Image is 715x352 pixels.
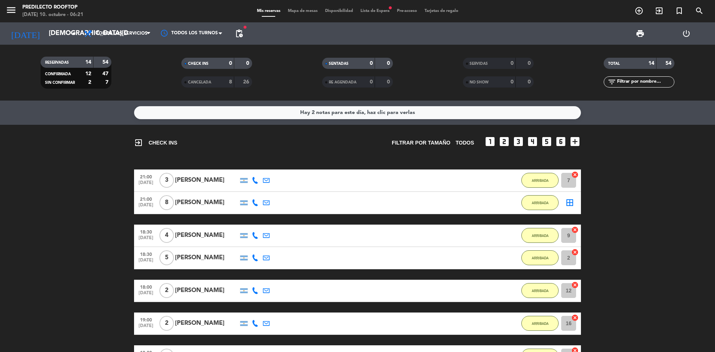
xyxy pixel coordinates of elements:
strong: 14 [648,61,654,66]
strong: 0 [528,79,532,85]
strong: 0 [246,61,251,66]
i: looks_3 [512,136,524,148]
input: Filtrar por nombre... [616,78,674,86]
span: 2 [159,316,174,331]
span: [DATE] [137,203,155,211]
strong: 54 [102,60,110,65]
span: 18:00 [137,282,155,291]
span: fiber_manual_record [243,25,247,29]
i: add_box [569,136,581,148]
span: 5 [159,250,174,265]
strong: 0 [370,61,373,66]
span: Pre-acceso [393,9,421,13]
span: Tarjetas de regalo [421,9,462,13]
div: [PERSON_NAME] [175,198,238,207]
i: filter_list [607,77,616,86]
span: [DATE] [137,235,155,244]
i: exit_to_app [655,6,664,15]
strong: 0 [387,79,391,85]
span: SENTADAS [329,62,349,66]
strong: 8 [229,79,232,85]
i: looks_6 [555,136,567,148]
span: CONFIRMADA [45,72,71,76]
div: Predilecto Rooftop [22,4,83,11]
button: ARRIBADA [521,250,559,265]
span: ARRIBADA [532,321,549,326]
i: looks_4 [527,136,538,148]
strong: 7 [105,80,110,85]
strong: 54 [665,61,673,66]
span: 19:00 [137,315,155,324]
span: SIN CONFIRMAR [45,81,75,85]
i: exit_to_app [134,138,143,147]
span: Mis reservas [253,9,284,13]
span: Todos los servicios [96,31,147,36]
i: add_circle_outline [635,6,643,15]
span: RESERVADAS [45,61,69,64]
span: CHECK INS [134,138,177,147]
i: cancel [571,314,579,321]
i: search [695,6,704,15]
strong: 0 [370,79,373,85]
div: Hay 2 notas para este día, haz clic para verlas [300,108,415,117]
strong: 0 [511,61,514,66]
strong: 0 [387,61,391,66]
i: turned_in_not [675,6,684,15]
span: Disponibilidad [321,9,357,13]
strong: 0 [229,61,232,66]
span: pending_actions [235,29,244,38]
button: ARRIBADA [521,195,559,210]
span: ARRIBADA [532,256,549,260]
span: [DATE] [137,258,155,266]
div: [PERSON_NAME] [175,253,238,263]
span: RE AGENDADA [329,80,356,84]
span: Mapa de mesas [284,9,321,13]
span: 21:00 [137,194,155,203]
strong: 2 [88,80,91,85]
span: ARRIBADA [532,201,549,205]
button: ARRIBADA [521,173,559,188]
span: 8 [159,195,174,210]
i: looks_one [484,136,496,148]
span: [DATE] [137,323,155,332]
div: [DATE] 10. octubre - 06:21 [22,11,83,19]
span: ARRIBADA [532,178,549,183]
i: [DATE] [6,25,45,42]
strong: 26 [243,79,251,85]
span: NO SHOW [470,80,489,84]
span: TODOS [455,139,474,147]
span: fiber_manual_record [388,6,393,10]
span: [DATE] [137,291,155,299]
i: menu [6,4,17,16]
span: 21:00 [137,172,155,181]
div: [PERSON_NAME] [175,286,238,295]
div: [PERSON_NAME] [175,175,238,185]
span: ARRIBADA [532,234,549,238]
button: ARRIBADA [521,316,559,331]
i: cancel [571,171,579,178]
strong: 47 [102,71,110,76]
strong: 12 [85,71,91,76]
span: 18:30 [137,227,155,236]
span: CHECK INS [188,62,209,66]
span: [DATE] [137,180,155,189]
div: [PERSON_NAME] [175,231,238,240]
span: Filtrar por tamaño [392,139,450,147]
i: looks_5 [541,136,553,148]
span: ARRIBADA [532,289,549,293]
span: CANCELADA [188,80,211,84]
i: cancel [571,226,579,234]
span: Lista de Espera [357,9,393,13]
i: looks_two [498,136,510,148]
button: menu [6,4,17,18]
span: 4 [159,228,174,243]
i: cancel [571,248,579,256]
strong: 0 [511,79,514,85]
strong: 14 [85,60,91,65]
span: 3 [159,173,174,188]
strong: 0 [528,61,532,66]
i: cancel [571,281,579,289]
span: SERVIDAS [470,62,488,66]
button: ARRIBADA [521,228,559,243]
i: border_all [565,198,574,207]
